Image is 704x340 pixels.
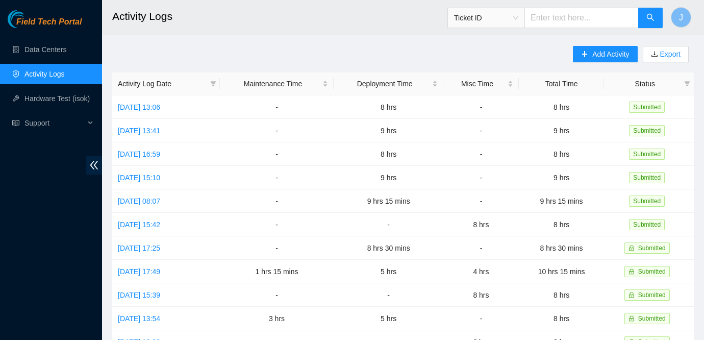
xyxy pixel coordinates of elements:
[8,18,82,32] a: Akamai TechnologiesField Tech Portal
[443,307,518,330] td: -
[524,8,639,28] input: Enter text here...
[629,149,665,160] span: Submitted
[334,142,443,166] td: 8 hrs
[519,142,605,166] td: 8 hrs
[519,213,605,236] td: 8 hrs
[208,76,218,91] span: filter
[220,236,334,260] td: -
[519,189,605,213] td: 9 hrs 15 mins
[118,221,160,229] a: [DATE] 15:42
[628,315,635,322] span: lock
[118,244,160,252] a: [DATE] 17:25
[334,213,443,236] td: -
[334,307,443,330] td: 5 hrs
[454,10,518,26] span: Ticket ID
[628,292,635,298] span: lock
[519,72,605,95] th: Total Time
[443,95,518,119] td: -
[519,166,605,189] td: 9 hrs
[628,245,635,251] span: lock
[220,307,334,330] td: 3 hrs
[646,13,655,23] span: search
[334,189,443,213] td: 9 hrs 15 mins
[671,7,691,28] button: J
[443,119,518,142] td: -
[684,81,690,87] span: filter
[118,78,206,89] span: Activity Log Date
[220,189,334,213] td: -
[629,102,665,113] span: Submitted
[519,260,605,283] td: 10 hrs 15 mins
[118,150,160,158] a: [DATE] 16:59
[16,17,82,27] span: Field Tech Portal
[629,196,665,207] span: Submitted
[682,76,692,91] span: filter
[210,81,216,87] span: filter
[12,119,19,127] span: read
[638,315,666,322] span: Submitted
[118,291,160,299] a: [DATE] 15:39
[334,166,443,189] td: 9 hrs
[610,78,680,89] span: Status
[220,142,334,166] td: -
[581,51,588,59] span: plus
[118,268,160,276] a: [DATE] 17:49
[443,166,518,189] td: -
[118,314,160,323] a: [DATE] 13:54
[220,95,334,119] td: -
[443,142,518,166] td: -
[638,292,666,299] span: Submitted
[118,174,160,182] a: [DATE] 15:10
[334,119,443,142] td: 9 hrs
[443,260,518,283] td: 4 hrs
[519,119,605,142] td: 9 hrs
[519,283,605,307] td: 8 hrs
[220,213,334,236] td: -
[629,219,665,230] span: Submitted
[220,260,334,283] td: 1 hrs 15 mins
[629,172,665,183] span: Submitted
[443,213,518,236] td: 8 hrs
[519,95,605,119] td: 8 hrs
[220,283,334,307] td: -
[592,48,629,60] span: Add Activity
[24,70,65,78] a: Activity Logs
[519,307,605,330] td: 8 hrs
[443,283,518,307] td: 8 hrs
[118,127,160,135] a: [DATE] 13:41
[334,236,443,260] td: 8 hrs 30 mins
[519,236,605,260] td: 8 hrs 30 mins
[443,189,518,213] td: -
[334,260,443,283] td: 5 hrs
[118,197,160,205] a: [DATE] 08:07
[24,45,66,54] a: Data Centers
[658,50,681,58] a: Export
[443,236,518,260] td: -
[638,8,663,28] button: search
[573,46,637,62] button: plusAdd Activity
[220,166,334,189] td: -
[8,10,52,28] img: Akamai Technologies
[220,119,334,142] td: -
[638,268,666,275] span: Submitted
[24,94,90,103] a: Hardware Test (isok)
[628,269,635,275] span: lock
[629,125,665,136] span: Submitted
[643,46,689,62] button: downloadExport
[334,283,443,307] td: -
[334,95,443,119] td: 8 hrs
[679,11,683,24] span: J
[24,113,85,133] span: Support
[118,103,160,111] a: [DATE] 13:06
[638,245,666,252] span: Submitted
[86,156,102,175] span: double-left
[651,51,658,59] span: download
